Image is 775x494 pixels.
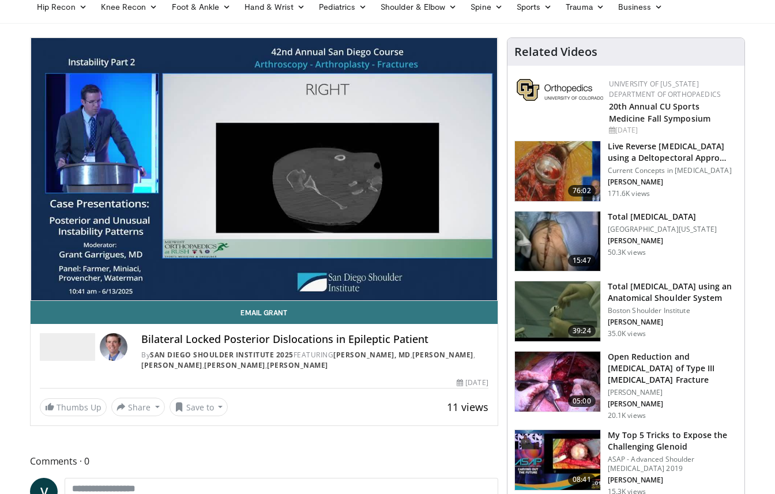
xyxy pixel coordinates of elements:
a: [PERSON_NAME] [204,360,265,370]
a: [PERSON_NAME] [267,360,328,370]
a: University of [US_STATE] Department of Orthopaedics [609,79,721,99]
p: Boston Shoulder Institute [608,306,738,315]
h3: Total [MEDICAL_DATA] using an Anatomical Shoulder System [608,281,738,304]
p: [PERSON_NAME] [608,178,738,187]
span: 11 views [447,400,488,414]
a: [PERSON_NAME] [141,360,202,370]
img: San Diego Shoulder Institute 2025 [40,333,95,361]
img: 8a72b65a-0f28-431e-bcaf-e516ebdea2b0.150x105_q85_crop-smart_upscale.jpg [515,352,600,412]
p: 35.0K views [608,329,646,338]
a: [PERSON_NAME] [412,350,473,360]
p: [GEOGRAPHIC_DATA][US_STATE] [608,225,717,234]
p: [PERSON_NAME] [608,399,738,409]
span: 15:47 [568,255,596,266]
img: b61a968a-1fa8-450f-8774-24c9f99181bb.150x105_q85_crop-smart_upscale.jpg [515,430,600,490]
p: [PERSON_NAME] [608,388,738,397]
p: 20.1K views [608,411,646,420]
div: [DATE] [609,125,735,135]
p: Current Concepts in [MEDICAL_DATA] [608,166,738,175]
h3: Total [MEDICAL_DATA] [608,211,717,223]
span: 76:02 [568,185,596,197]
video-js: Video Player [31,38,498,301]
a: San Diego Shoulder Institute 2025 [150,350,294,360]
p: ASAP - Advanced Shoulder [MEDICAL_DATA] 2019 [608,455,738,473]
button: Save to [170,398,228,416]
span: Comments 0 [30,454,498,469]
p: 171.6K views [608,189,650,198]
a: 15:47 Total [MEDICAL_DATA] [GEOGRAPHIC_DATA][US_STATE] [PERSON_NAME] 50.3K views [514,211,738,272]
p: [PERSON_NAME] [608,318,738,327]
p: [PERSON_NAME] [608,476,738,485]
div: [DATE] [457,378,488,388]
a: 39:24 Total [MEDICAL_DATA] using an Anatomical Shoulder System Boston Shoulder Institute [PERSON_... [514,281,738,342]
button: Share [111,398,165,416]
h3: Open Reduction and [MEDICAL_DATA] of Type III [MEDICAL_DATA] Fracture [608,351,738,386]
h4: Related Videos [514,45,597,59]
a: Email Grant [31,301,498,324]
span: 08:41 [568,474,596,485]
h3: Live Reverse [MEDICAL_DATA] using a Deltopectoral Appro… [608,141,738,164]
img: 355603a8-37da-49b6-856f-e00d7e9307d3.png.150x105_q85_autocrop_double_scale_upscale_version-0.2.png [517,79,603,101]
a: [PERSON_NAME], MD [333,350,411,360]
span: 05:00 [568,395,596,407]
span: 39:24 [568,325,596,337]
a: 20th Annual CU Sports Medicine Fall Symposium [609,101,710,124]
p: 50.3K views [608,248,646,257]
h3: My Top 5 Tricks to Expose the Challenging Glenoid [608,429,738,452]
img: 684033_3.png.150x105_q85_crop-smart_upscale.jpg [515,141,600,201]
div: By FEATURING , , , , [141,350,488,371]
p: [PERSON_NAME] [608,236,717,246]
a: 05:00 Open Reduction and [MEDICAL_DATA] of Type III [MEDICAL_DATA] Fracture [PERSON_NAME] [PERSON... [514,351,738,420]
a: Thumbs Up [40,398,107,416]
img: 38824_0000_3.png.150x105_q85_crop-smart_upscale.jpg [515,281,600,341]
a: 76:02 Live Reverse [MEDICAL_DATA] using a Deltopectoral Appro… Current Concepts in [MEDICAL_DATA]... [514,141,738,202]
h4: Bilateral Locked Posterior Dislocations in Epileptic Patient [141,333,488,346]
img: Avatar [100,333,127,361]
img: 38826_0000_3.png.150x105_q85_crop-smart_upscale.jpg [515,212,600,271]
